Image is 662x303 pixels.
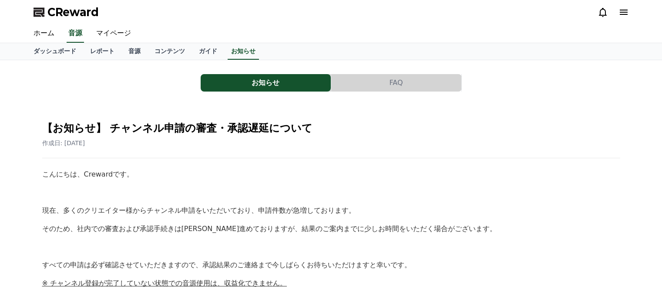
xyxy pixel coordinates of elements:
u: ※ チャンネル登録が完了していない状態での音源使用は、収益化できません。 [42,279,287,287]
a: お知らせ [228,43,259,60]
a: CReward [34,5,99,19]
p: そのため、社内での審査および承認手続きは[PERSON_NAME]進めておりますが、結果のご案内までに少しお時間をいただく場合がございます。 [42,223,620,235]
button: お知らせ [201,74,331,92]
a: 音源 [121,43,148,60]
a: レポート [83,43,121,60]
a: ガイド [192,43,224,60]
a: マイページ [89,24,138,43]
span: CReward [47,5,99,19]
h2: 【お知らせ】 チャンネル申請の審査・承認遅延について [42,121,620,135]
a: 音源 [67,24,84,43]
p: こんにちは、Crewardです。 [42,169,620,180]
button: FAQ [331,74,461,92]
p: 現在、多くのクリエイター様からチャンネル申請をいただいており、申請件数が急増しております。 [42,205,620,216]
p: すべての申請は必ず確認させていただきますので、承認結果のご連絡まで今しばらくお待ちいただけますと幸いです。 [42,259,620,271]
a: コンテンツ [148,43,192,60]
a: ホーム [27,24,61,43]
span: 作成日: [DATE] [42,140,85,146]
a: ダッシュボード [27,43,83,60]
